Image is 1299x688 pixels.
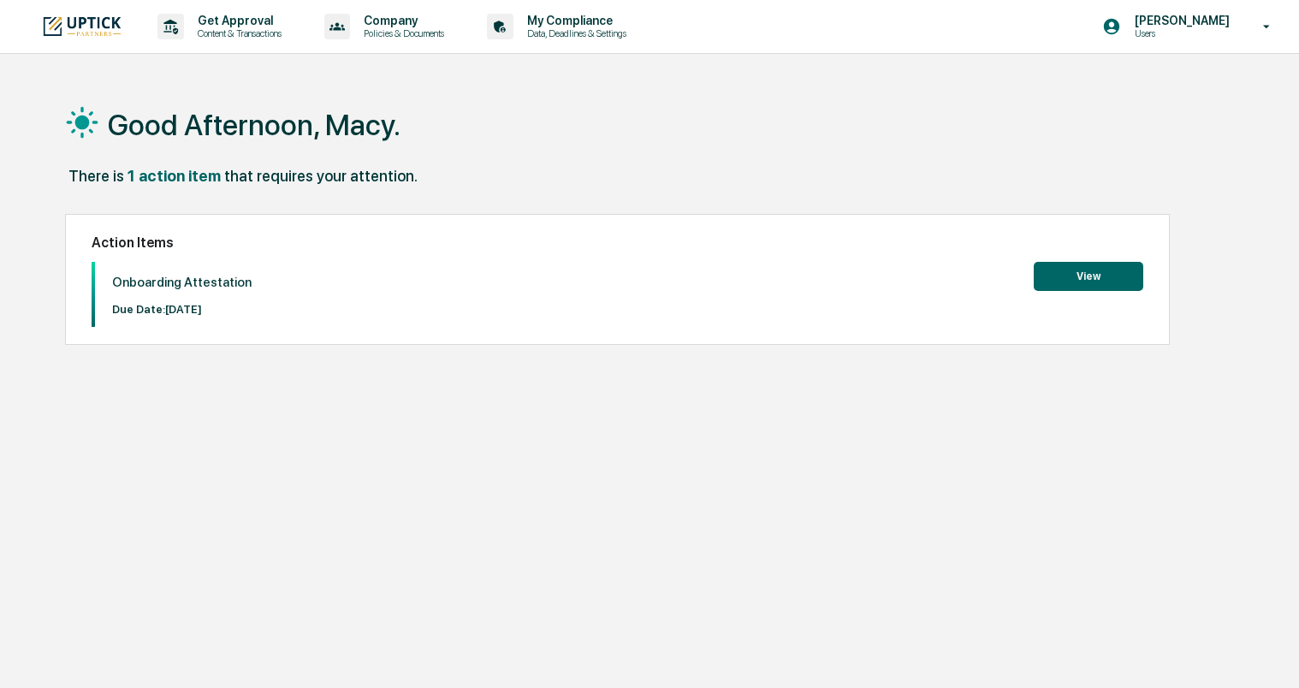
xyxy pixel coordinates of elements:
h1: Good Afternoon, Macy. [108,108,400,142]
div: that requires your attention. [224,167,418,185]
div: There is [68,167,124,185]
p: My Compliance [513,14,635,27]
p: [PERSON_NAME] [1121,14,1238,27]
img: logo [41,15,123,38]
button: View [1034,262,1143,291]
p: Get Approval [184,14,290,27]
p: Users [1121,27,1238,39]
p: Content & Transactions [184,27,290,39]
p: Onboarding Attestation [112,275,252,290]
h2: Action Items [92,234,1144,251]
p: Due Date: [DATE] [112,303,252,316]
p: Data, Deadlines & Settings [513,27,635,39]
div: 1 action item [128,167,221,185]
p: Policies & Documents [350,27,453,39]
p: Company [350,14,453,27]
a: View [1034,267,1143,283]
